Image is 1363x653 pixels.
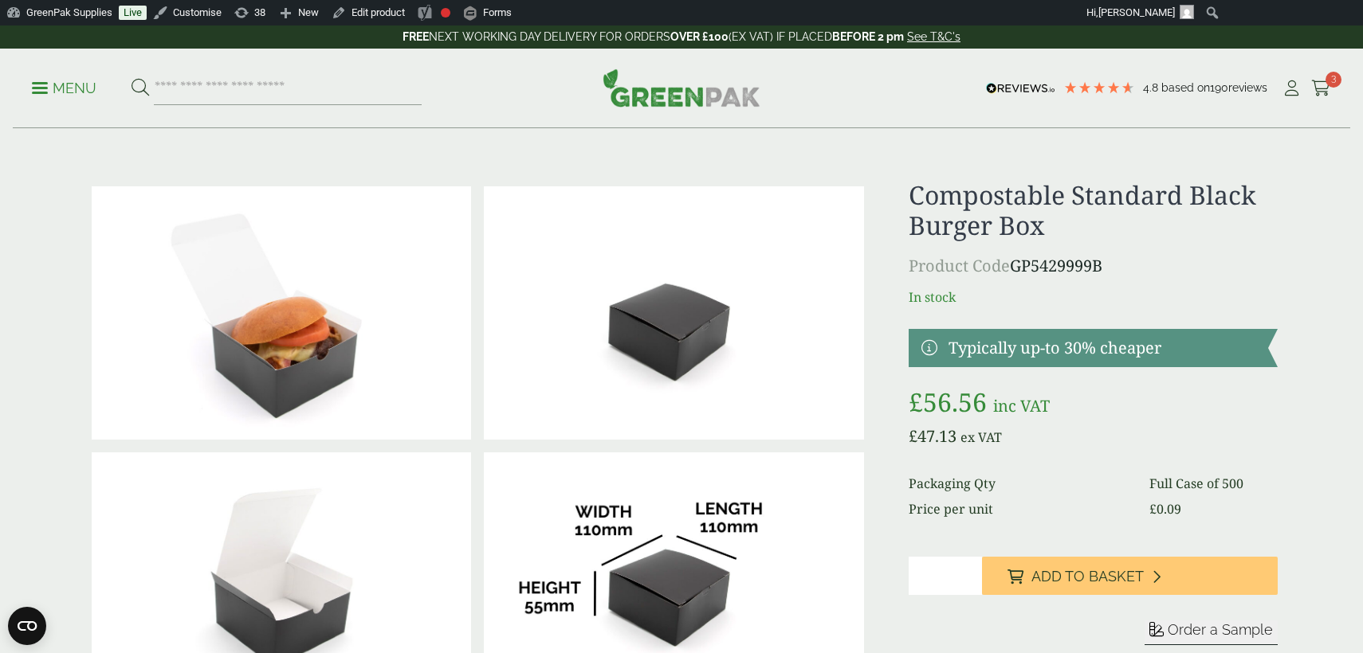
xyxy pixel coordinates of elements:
a: Live [119,6,147,20]
a: Menu [32,79,96,95]
span: Order a Sample [1168,621,1273,638]
dd: Full Case of 500 [1149,474,1278,493]
img: Burger Box Black Closed (Large) [484,186,863,440]
strong: FREE [403,30,429,43]
img: Burger Box Black (Large) [92,186,471,440]
button: Order a Sample [1145,620,1278,645]
a: 3 [1311,76,1331,100]
p: In stock [909,287,1278,307]
i: Cart [1311,80,1331,96]
span: Product Code [909,255,1010,276]
i: My Account [1282,80,1302,96]
h1: Compostable Standard Black Burger Box [909,180,1278,241]
button: Open CMP widget [8,607,46,645]
span: ex VAT [960,428,1002,446]
span: [PERSON_NAME] [1098,6,1175,18]
dt: Price per unit [909,499,1130,518]
span: Add to Basket [1031,568,1144,585]
img: REVIEWS.io [986,83,1055,94]
div: Focus keyphrase not set [441,8,450,18]
strong: BEFORE 2 pm [832,30,904,43]
p: GP5429999B [909,254,1278,278]
span: Based on [1161,81,1210,94]
button: Add to Basket [982,557,1278,595]
div: 4.79 Stars [1063,80,1135,95]
span: 190 [1210,81,1228,94]
bdi: 47.13 [909,425,956,447]
a: See T&C's [907,30,960,43]
span: inc VAT [993,395,1050,416]
span: £ [909,425,917,447]
span: reviews [1228,81,1267,94]
p: Menu [32,79,96,98]
img: GreenPak Supplies [603,68,760,107]
dt: Packaging Qty [909,474,1130,493]
span: £ [909,385,923,419]
bdi: 56.56 [909,385,987,419]
strong: OVER £100 [670,30,729,43]
span: 3 [1326,72,1341,88]
span: £ [1149,500,1157,518]
span: 4.8 [1143,81,1161,94]
bdi: 0.09 [1149,500,1181,518]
